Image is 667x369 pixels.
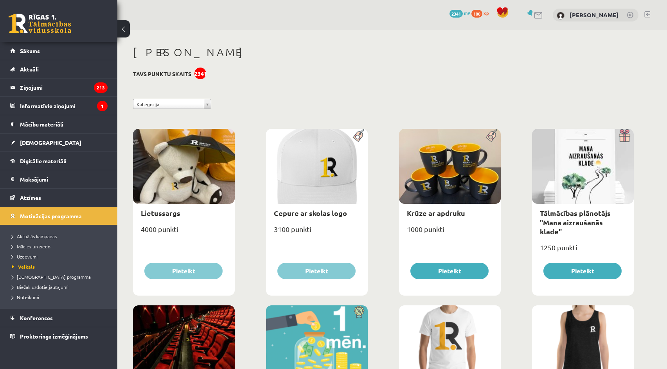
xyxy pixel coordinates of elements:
a: Tālmācības plānotājs "Mana aizraušanās klade" [540,209,611,236]
h1: [PERSON_NAME] [133,46,634,59]
a: Noteikumi [12,294,110,301]
a: Maksājumi [10,170,108,188]
a: Mācību materiāli [10,115,108,133]
span: Noteikumi [12,294,39,300]
a: [DEMOGRAPHIC_DATA] programma [12,273,110,280]
a: [DEMOGRAPHIC_DATA] [10,134,108,152]
button: Pieteikt [277,263,356,279]
h3: Tavs punktu skaits [133,71,191,77]
a: Uzdevumi [12,253,110,260]
span: xp [484,10,489,16]
a: Aktuāli [10,60,108,78]
span: Motivācijas programma [20,212,82,219]
img: Populāra prece [350,129,368,142]
span: Mācies un ziedo [12,243,50,250]
span: Aktuālās kampaņas [12,233,57,239]
span: Veikals [12,264,35,270]
a: Veikals [12,263,110,270]
a: 2341 mP [449,10,470,16]
i: 213 [94,82,108,93]
img: Kristers Maijers [557,12,565,20]
div: 3100 punkti [266,223,368,242]
button: Pieteikt [543,263,622,279]
img: Dāvana ar pārsteigumu [616,129,634,142]
a: Lietussargs [141,209,180,217]
span: Mācību materiāli [20,121,63,128]
a: Motivācijas programma [10,207,108,225]
a: Aktuālās kampaņas [12,233,110,240]
span: Atzīmes [20,194,41,201]
span: Konferences [20,314,53,321]
span: Aktuāli [20,66,39,73]
img: Populāra prece [483,129,501,142]
span: Kategorija [137,99,201,109]
span: Sākums [20,47,40,54]
a: Atzīmes [10,189,108,207]
a: Sākums [10,42,108,60]
div: 1250 punkti [532,241,634,260]
a: Cepure ar skolas logo [274,209,347,217]
legend: Informatīvie ziņojumi [20,97,108,115]
a: Konferences [10,309,108,327]
div: 2341 [194,68,206,79]
span: mP [464,10,470,16]
a: Ziņojumi213 [10,78,108,96]
div: 4000 punkti [133,223,235,242]
legend: Ziņojumi [20,78,108,96]
a: Mācies un ziedo [12,243,110,250]
span: [DEMOGRAPHIC_DATA] [20,139,81,146]
span: [DEMOGRAPHIC_DATA] programma [12,274,91,280]
i: 1 [97,101,108,111]
a: Rīgas 1. Tālmācības vidusskola [9,14,71,33]
span: Proktoringa izmēģinājums [20,333,88,340]
span: Uzdevumi [12,253,38,260]
button: Pieteikt [410,263,489,279]
a: Digitālie materiāli [10,152,108,170]
span: 100 [471,10,482,18]
a: 100 xp [471,10,493,16]
a: Kategorija [133,99,211,109]
a: Krūze ar apdruku [407,209,465,217]
a: Biežāk uzdotie jautājumi [12,283,110,291]
button: Pieteikt [144,263,223,279]
div: 1000 punkti [399,223,501,242]
a: Proktoringa izmēģinājums [10,327,108,345]
span: 2341 [449,10,463,18]
a: [PERSON_NAME] [570,11,618,19]
legend: Maksājumi [20,170,108,188]
span: Digitālie materiāli [20,157,67,164]
span: Biežāk uzdotie jautājumi [12,284,68,290]
a: Informatīvie ziņojumi1 [10,97,108,115]
img: Atlaide [350,305,368,319]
